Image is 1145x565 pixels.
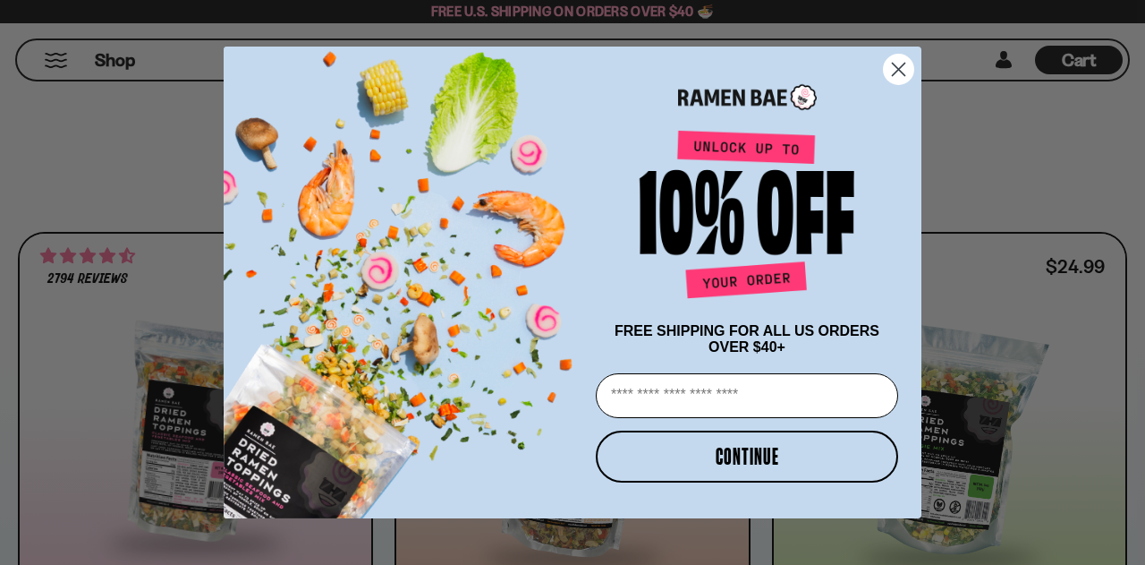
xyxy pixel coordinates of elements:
img: Ramen Bae Logo [678,82,817,112]
span: FREE SHIPPING FOR ALL US ORDERS OVER $40+ [615,323,879,355]
button: Close dialog [883,54,914,85]
button: CONTINUE [596,431,898,483]
img: ce7035ce-2e49-461c-ae4b-8ade7372f32c.png [224,31,589,518]
img: Unlock up to 10% off [635,130,859,305]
